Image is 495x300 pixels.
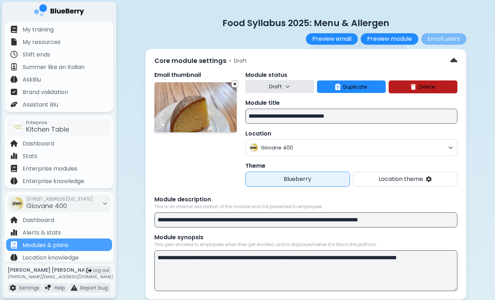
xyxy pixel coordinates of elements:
[426,176,432,182] img: settings
[23,216,54,225] p: Dashboard
[10,229,18,236] img: file icon
[10,38,18,45] img: file icon
[361,33,418,45] button: Preview module
[10,216,18,223] img: file icon
[93,267,109,273] span: Log out
[10,197,23,210] img: company thumbnail
[80,285,108,291] p: Report bug
[245,71,457,79] p: Module status
[23,100,58,109] p: Assistant Blu
[245,129,457,138] p: Location
[23,164,77,173] p: Enterprise modules
[10,51,18,58] img: file icon
[26,120,69,126] span: Enterprise
[154,82,237,132] img: page-3-image-1-c4714e46-5a69-4ee0-a493-0c4795c4fb00.jpg
[23,88,68,97] p: Brand validation
[23,254,79,262] p: Location knowledge
[154,56,226,66] p: Core module settings
[10,285,16,291] img: file icon
[23,241,68,250] p: Modules & plans
[26,201,67,210] span: Giovane 400
[54,285,65,291] p: Help
[10,241,18,249] img: file icon
[245,99,457,107] p: Module title
[23,75,41,84] p: AskBlu
[411,84,416,90] img: delete
[154,204,457,210] p: This is an internal description of the module and not presented to employees
[10,101,18,108] img: file icon
[10,177,18,185] img: file icon
[154,71,237,79] p: Email thumbnail
[23,177,84,186] p: Enterprise knowledge
[8,267,113,273] p: [PERSON_NAME] [PERSON_NAME]
[245,80,314,93] button: Draft
[317,80,386,93] button: Duplicate
[269,83,282,90] p: Draft
[23,50,50,59] p: Shift ends
[23,139,54,148] p: Dashboard
[249,143,258,152] img: company thumbnail
[245,162,457,170] p: Theme
[26,125,69,134] span: Kitchen Table
[34,4,84,19] img: company logo
[23,228,61,237] p: Alerts & stats
[10,26,18,33] img: file icon
[154,242,457,247] p: This gets emailed to employees when they get enrolled, and is displayed below the title in the pl...
[10,152,18,159] img: file icon
[10,140,18,147] img: file icon
[71,285,77,291] img: file icon
[10,254,18,261] img: file icon
[23,38,61,46] p: My resources
[335,83,340,90] img: duplicate
[229,57,231,64] span: •
[10,88,18,95] img: file icon
[23,63,85,72] p: Summer like an Italian
[421,33,466,45] button: Enroll users
[10,76,18,83] img: file icon
[343,84,367,90] span: Duplicate
[45,285,52,291] img: file icon
[26,196,93,202] span: [STREET_ADDRESS][US_STATE]
[261,144,445,151] span: Giovane 400
[8,274,113,280] p: [PERSON_NAME][EMAIL_ADDRESS][DOMAIN_NAME]
[154,233,457,242] p: Module synopsis
[19,285,39,291] p: Settings
[249,175,347,183] p: Blueberry
[23,152,37,161] p: Stats
[306,33,358,45] button: Preview email
[154,195,457,204] p: Module description
[228,58,247,64] div: Draft
[450,55,457,67] img: down chevron
[23,25,54,34] p: My training
[12,121,23,133] img: company thumbnail
[10,165,18,172] img: file icon
[86,268,92,273] img: logout
[10,63,18,70] img: file icon
[419,84,435,90] span: Delete
[232,80,238,88] img: upload
[145,17,466,29] p: Food Syllabus 2025: Menu & Allergen
[379,175,423,183] p: Location theme
[389,80,457,93] button: Delete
